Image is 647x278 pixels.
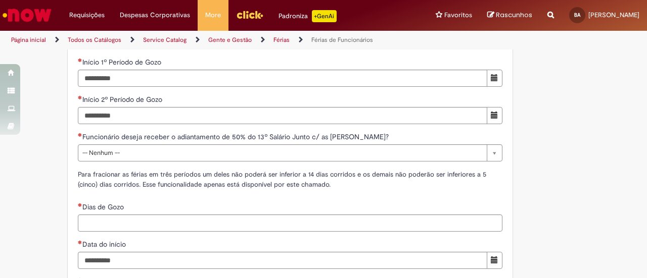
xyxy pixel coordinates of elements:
button: Mostrar calendário para Início 2º Período de Gozo [487,107,502,124]
span: Necessários [78,240,82,244]
span: Necessários [78,58,82,62]
span: Necessários [78,203,82,207]
span: Rascunhos [496,10,532,20]
span: Despesas Corporativas [120,10,190,20]
a: Todos os Catálogos [68,36,121,44]
a: Service Catalog [143,36,187,44]
span: Dias de Gozo [82,202,126,211]
a: Gente e Gestão [208,36,252,44]
span: Para fracionar as férias em três períodos um deles não poderá ser inferior a 14 dias corridos e o... [78,170,486,189]
span: Funcionário deseja receber o adiantamento de 50% do 13º Salário Junto c/ as [PERSON_NAME]? [82,132,391,141]
span: Data do início [82,240,128,249]
button: Mostrar calendário para Data do início [487,252,502,269]
p: +GenAi [312,10,337,22]
span: [PERSON_NAME] [588,11,639,19]
a: Página inicial [11,36,46,44]
img: click_logo_yellow_360x200.png [236,7,263,22]
span: Início 2º Período de Gozo [82,95,164,104]
a: Férias de Funcionários [311,36,373,44]
input: Dias de Gozo [78,214,502,232]
span: More [205,10,221,20]
span: Início 1º Período de Gozo [82,58,163,67]
input: Data do início [78,252,487,269]
input: Início 2º Período de Gozo [78,107,487,124]
ul: Trilhas de página [8,31,424,49]
span: BA [574,12,580,18]
button: Mostrar calendário para Início 1º Período de Gozo [487,70,502,87]
span: Necessários [78,95,82,99]
span: Requisições [69,10,105,20]
div: Padroniza [279,10,337,22]
a: Férias [273,36,290,44]
span: Necessários [78,133,82,137]
img: ServiceNow [1,5,53,25]
span: Favoritos [444,10,472,20]
span: -- Nenhum -- [82,145,482,161]
a: Rascunhos [487,11,532,20]
input: Início 1º Período de Gozo [78,70,487,87]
